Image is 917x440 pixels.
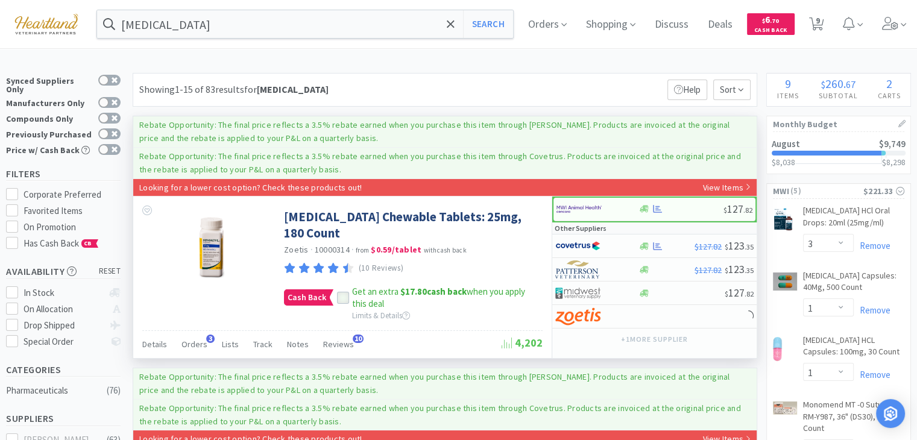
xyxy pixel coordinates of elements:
img: f5e969b455434c6296c6d81ef179fa71_3.png [555,260,600,278]
span: $8,038 [772,157,795,168]
img: 4dd46ca248ea4687a6c3482a49249ca1_337069.png [172,209,251,287]
h4: Subtotal [808,90,868,101]
p: Rebate Opportunity: The final price reflects a 3.5% rebate earned when you purchase this item thr... [139,119,730,143]
span: . 70 [770,17,779,25]
span: 10 [353,335,364,343]
span: 3 [206,335,215,343]
p: Rebate Opportunity: The final price reflects a 3.5% rebate earned when you purchase this item thr... [139,371,730,395]
span: . 35 [745,266,754,275]
button: +1more supplier [615,331,694,348]
span: MWI [773,184,789,198]
h4: Items [767,90,808,101]
span: reset [99,265,121,278]
strong: cash back [400,286,467,297]
h5: Categories [6,363,121,377]
a: Deals [703,19,737,30]
h5: Availability [6,265,121,278]
span: Track [253,339,273,350]
span: 67 [846,78,856,90]
h3: $ [882,158,906,166]
span: CB [82,240,94,247]
img: cad7bdf275c640399d9c6e0c56f98fd2_10.png [6,7,87,40]
span: $ [723,206,727,215]
span: with cash back [424,246,467,254]
span: Has Cash Back [24,237,99,249]
span: Reviews [323,339,354,350]
div: ( 76 ) [107,383,121,398]
span: 4,202 [502,336,543,350]
span: from [356,246,369,254]
span: Notes [287,339,309,350]
img: f6b2451649754179b5b4e0c70c3f7cb0_2.png [556,200,602,218]
span: Limits & Details [352,310,410,321]
div: Corporate Preferred [24,187,121,202]
h1: Monthly Budget [773,116,904,132]
div: Showing 1-15 of 83 results [139,82,329,98]
span: · [310,244,313,255]
img: 4dd14cff54a648ac9e977f0c5da9bc2e_5.png [555,284,600,302]
div: Manufacturers Only [6,97,92,107]
span: 123 [725,262,754,276]
p: Looking for a lower cost option? Check these products out! [139,182,362,193]
a: $6.70Cash Back [747,8,795,40]
span: Lists [222,339,239,350]
a: [MEDICAL_DATA] HCL Capsules: 100mg, 30 Count [803,335,904,363]
span: Orders [181,339,207,350]
span: for [244,83,329,95]
span: . 82 [745,289,754,298]
img: 623a4baaedd941cc915cfa2404dd582f_350989.png [773,272,797,291]
h5: Filters [6,167,121,181]
p: View Items [703,181,751,194]
span: 6 [762,14,779,25]
p: Other Suppliers [555,222,607,234]
span: Get an extra when you apply this deal [352,286,525,309]
span: . 82 [743,206,752,215]
h2: August [772,139,800,148]
span: 2 [886,76,892,91]
a: Remove [854,369,890,380]
a: August$9,749$8,038$8,298 [767,132,910,174]
p: Rebate Opportunity: The final price reflects a 3.5% rebate earned when you purchase this item thr... [139,403,741,427]
strong: [MEDICAL_DATA] [257,83,329,95]
img: bde919d4e618419884f398aafa6d2ef2_272963.png [773,337,782,361]
div: Favorited Items [24,204,121,218]
span: $17.80 [400,286,427,297]
div: In Stock [24,286,104,300]
img: 77fca1acd8b6420a9015268ca798ef17_1.png [555,237,600,255]
span: $127.82 [695,241,722,252]
span: ( 5 ) [789,185,863,197]
div: Price w/ Cash Back [6,144,92,154]
span: $ [725,242,728,251]
div: Special Order [24,335,104,349]
p: Help [667,80,707,100]
p: (10 Reviews) [359,262,404,275]
span: Cash Back [285,290,329,305]
a: [MEDICAL_DATA] HCl Oral Drops: 20ml (25mg/ml) [803,205,904,233]
span: 127 [723,202,752,216]
p: Rebate Opportunity: The final price reflects a 3.5% rebate earned when you purchase this item thr... [139,151,741,175]
div: Drop Shipped [24,318,104,333]
span: Details [142,339,167,350]
img: a673e5ab4e5e497494167fe422e9a3ab.png [555,307,600,325]
div: On Promotion [24,220,121,234]
h4: Carts [868,90,910,101]
a: Discuss [650,19,693,30]
a: 9 [804,20,829,31]
div: Open Intercom Messenger [876,399,905,428]
img: bd1e518e8c2740598546cae4eb604f44_7077.png [773,207,793,231]
span: $ [725,266,728,275]
div: On Allocation [24,302,104,316]
span: . 35 [745,242,754,251]
span: 9 [785,76,791,91]
span: $127.82 [695,265,722,275]
span: 10000314 [315,244,350,255]
span: 260 [825,76,843,91]
a: [MEDICAL_DATA] Capsules: 40Mg, 500 Count [803,270,904,298]
span: Sort [713,80,751,100]
img: ce7c9d46e38c417f90bcda181a992682_204567.png [773,401,797,415]
button: Search [463,10,513,38]
div: Compounds Only [6,113,92,123]
span: $9,749 [879,138,906,149]
a: Monomend MT -0 Sutures: RM-Y987, 36" (DS30), 12 Count [803,399,904,439]
span: Cash Back [754,27,787,35]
